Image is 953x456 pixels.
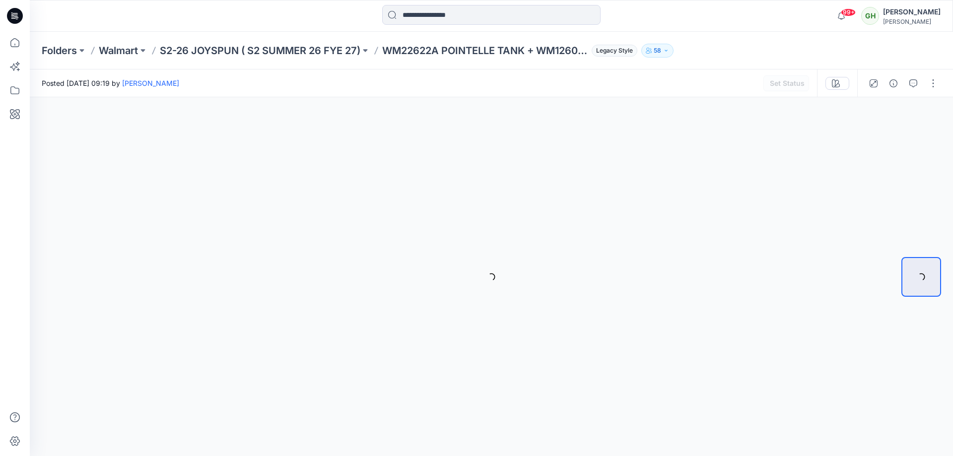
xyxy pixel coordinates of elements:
[841,8,856,16] span: 99+
[122,79,179,87] a: [PERSON_NAME]
[885,75,901,91] button: Details
[42,78,179,88] span: Posted [DATE] 09:19 by
[99,44,138,58] a: Walmart
[588,44,637,58] button: Legacy Style
[883,6,941,18] div: [PERSON_NAME]
[883,18,941,25] div: [PERSON_NAME]
[42,44,77,58] a: Folders
[160,44,360,58] a: S2-26 JOYSPUN ( S2 SUMMER 26 FYE 27)
[592,45,637,57] span: Legacy Style
[641,44,674,58] button: 58
[654,45,661,56] p: 58
[861,7,879,25] div: GH
[382,44,588,58] p: WM22622A POINTELLE TANK + WM12605K POINTELLE SHORT -w- PICOT_COLORWAY REV1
